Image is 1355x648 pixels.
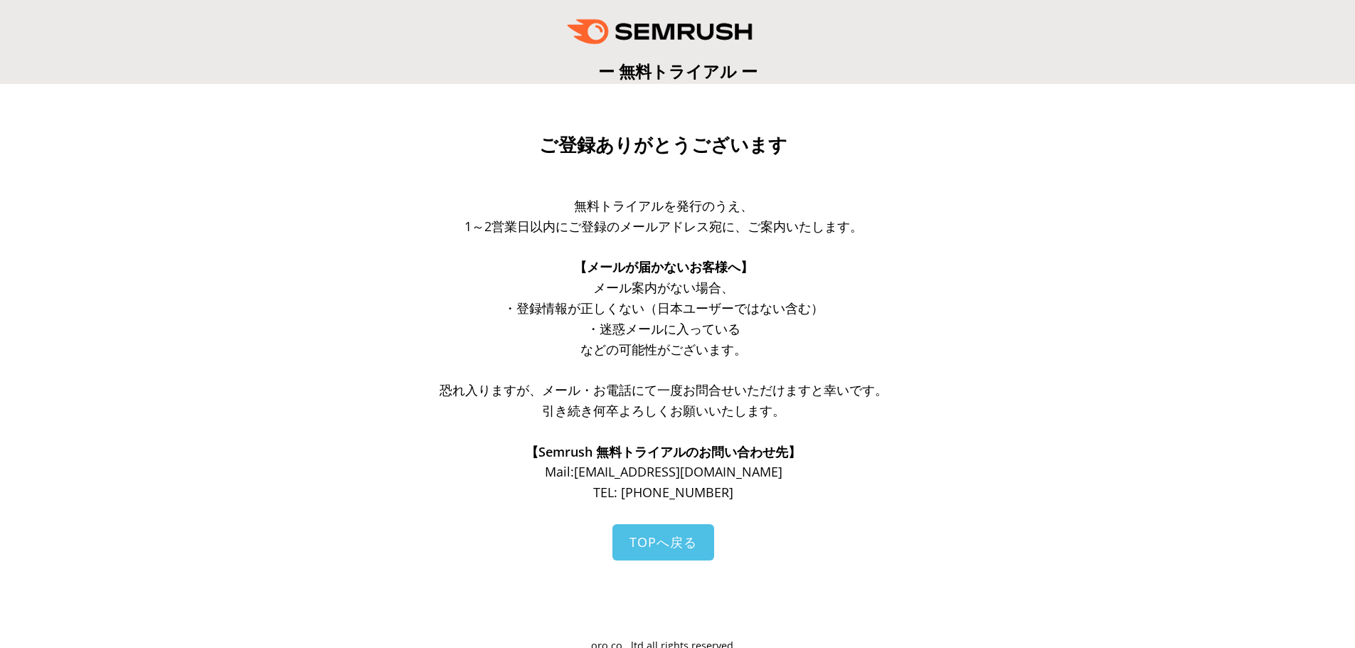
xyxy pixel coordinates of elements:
span: TEL: [PHONE_NUMBER] [593,484,733,501]
span: ー 無料トライアル ー [598,60,758,83]
span: Mail: [EMAIL_ADDRESS][DOMAIN_NAME] [545,463,782,480]
a: TOPへ戻る [612,524,714,561]
span: 【Semrush 無料トライアルのお問い合わせ先】 [526,443,801,460]
span: 1～2営業日以内にご登録のメールアドレス宛に、ご案内いたします。 [464,218,863,235]
span: 【メールが届かないお客様へ】 [574,258,753,275]
span: メール案内がない場合、 [593,279,734,296]
span: 恐れ入りますが、メール・お電話にて一度お問合せいただけますと幸いです。 [440,381,888,398]
span: ご登録ありがとうございます [539,134,787,156]
span: ・迷惑メールに入っている [587,320,740,337]
span: 引き続き何卒よろしくお願いいたします。 [542,402,785,419]
span: などの可能性がございます。 [580,341,747,358]
span: 無料トライアルを発行のうえ、 [574,197,753,214]
span: TOPへ戻る [629,533,697,551]
span: ・登録情報が正しくない（日本ユーザーではない含む） [504,299,824,317]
